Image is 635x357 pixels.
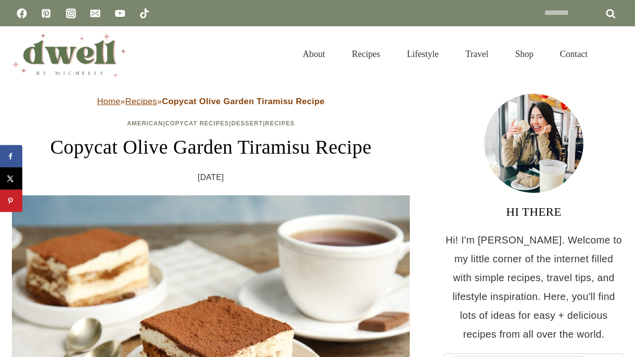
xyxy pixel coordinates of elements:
[289,37,601,71] nav: Primary Navigation
[289,37,338,71] a: About
[165,120,229,127] a: Copycat Recipes
[12,132,410,162] h1: Copycat Olive Garden Tiramisu Recipe
[452,37,502,71] a: Travel
[444,203,623,221] h3: HI THERE
[36,3,56,23] a: Pinterest
[338,37,393,71] a: Recipes
[444,231,623,344] p: Hi! I'm [PERSON_NAME]. Welcome to my little corner of the internet filled with simple recipes, tr...
[547,37,601,71] a: Contact
[606,46,623,62] button: View Search Form
[125,97,157,106] a: Recipes
[12,31,126,77] img: DWELL by michelle
[127,120,295,127] span: | | |
[393,37,452,71] a: Lifestyle
[127,120,163,127] a: American
[110,3,130,23] a: YouTube
[97,97,121,106] a: Home
[12,3,32,23] a: Facebook
[85,3,105,23] a: Email
[61,3,81,23] a: Instagram
[97,97,325,106] span: » »
[162,97,325,106] strong: Copycat Olive Garden Tiramisu Recipe
[198,170,224,185] time: [DATE]
[134,3,154,23] a: TikTok
[231,120,263,127] a: Dessert
[502,37,547,71] a: Shop
[265,120,295,127] a: Recipes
